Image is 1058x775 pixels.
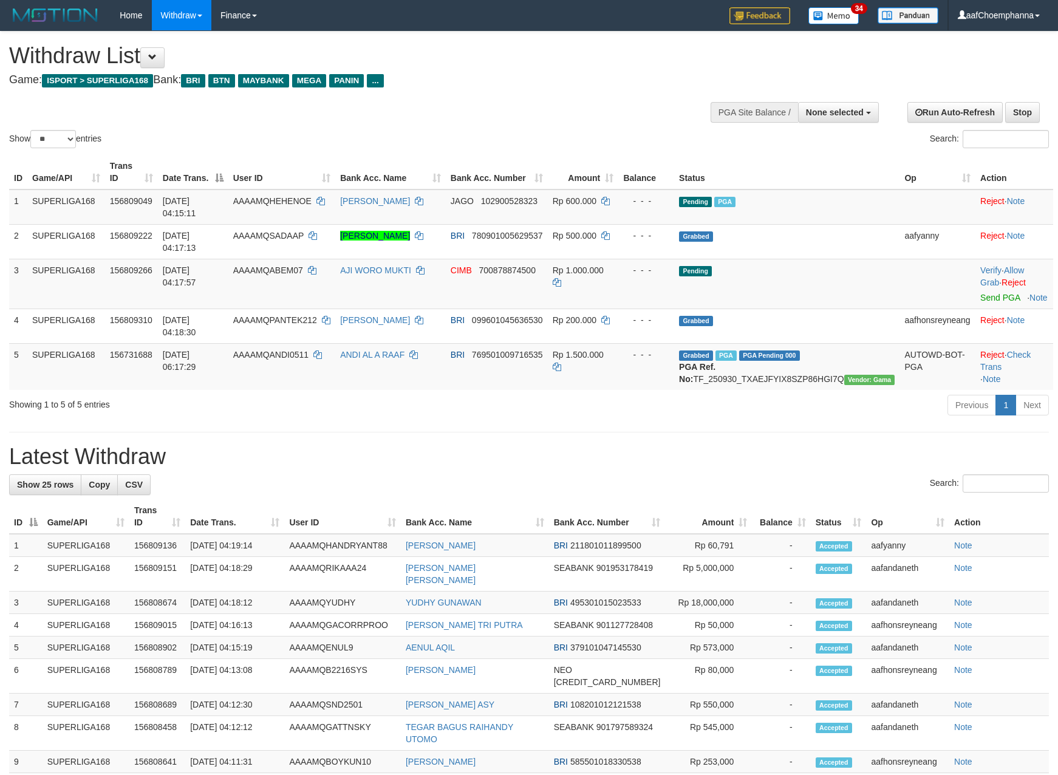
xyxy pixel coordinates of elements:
td: 2 [9,224,27,259]
td: 156808789 [129,659,185,694]
th: Bank Acc. Number: activate to sort column ascending [446,155,548,189]
a: Reject [980,231,1005,241]
span: · [980,265,1024,287]
th: Balance: activate to sort column ascending [752,499,810,534]
td: aafandaneth [866,637,949,659]
td: · [975,224,1053,259]
th: User ID: activate to sort column ascending [228,155,336,189]
td: aafyanny [866,534,949,557]
td: Rp 60,791 [665,534,752,557]
span: Accepted [816,621,852,631]
span: Pending [679,266,712,276]
a: Next [1015,395,1049,415]
td: Rp 18,000,000 [665,592,752,614]
span: Grabbed [679,350,713,361]
span: Copy 780901005629537 to clipboard [472,231,543,241]
td: SUPERLIGA168 [27,309,105,343]
span: Accepted [816,723,852,733]
td: - [752,592,810,614]
a: TEGAR BAGUS RAIHANDY UTOMO [406,722,513,744]
td: 1 [9,189,27,225]
th: Balance [618,155,674,189]
h1: Latest Withdraw [9,445,1049,469]
td: Rp 545,000 [665,716,752,751]
span: BRI [554,700,568,709]
td: 156808458 [129,716,185,751]
div: - - - [623,195,669,207]
button: None selected [798,102,879,123]
span: [DATE] 04:18:30 [163,315,196,337]
a: Note [954,722,972,732]
th: Game/API: activate to sort column ascending [27,155,105,189]
td: - [752,659,810,694]
th: Game/API: activate to sort column ascending [43,499,129,534]
span: Copy 495301015023533 to clipboard [570,598,641,607]
td: - [752,557,810,592]
td: SUPERLIGA168 [43,716,129,751]
span: Vendor URL: https://trx31.1velocity.biz [844,375,895,385]
span: Accepted [816,757,852,768]
span: Accepted [816,564,852,574]
a: [PERSON_NAME] TRI PUTRA [406,620,523,630]
td: 156808689 [129,694,185,716]
div: - - - [623,314,669,326]
td: 1 [9,534,43,557]
a: Run Auto-Refresh [907,102,1003,123]
a: AENUL AQIL [406,643,455,652]
span: BRI [554,643,568,652]
span: Copy 769501009716535 to clipboard [472,350,543,360]
span: Accepted [816,598,852,609]
div: - - - [623,230,669,242]
th: Action [949,499,1049,534]
td: 3 [9,259,27,309]
th: Status [674,155,899,189]
a: Note [954,700,972,709]
a: [PERSON_NAME] [406,665,476,675]
td: aafandaneth [866,694,949,716]
span: [DATE] 04:15:11 [163,196,196,218]
a: Note [954,620,972,630]
span: 156731688 [110,350,152,360]
a: YUDHY GUNAWAN [406,598,482,607]
span: Copy [89,480,110,490]
span: Show 25 rows [17,480,73,490]
span: Copy 585501018330538 to clipboard [570,757,641,766]
label: Search: [930,474,1049,493]
td: 6 [9,659,43,694]
th: ID [9,155,27,189]
input: Search: [963,474,1049,493]
td: 4 [9,614,43,637]
td: SUPERLIGA168 [43,557,129,592]
td: SUPERLIGA168 [43,637,129,659]
td: 3 [9,592,43,614]
th: Op: activate to sort column ascending [866,499,949,534]
img: MOTION_logo.png [9,6,101,24]
td: [DATE] 04:13:08 [185,659,284,694]
span: AAAAMQPANTEK212 [233,315,317,325]
span: Copy 901797589324 to clipboard [596,722,653,732]
th: Action [975,155,1053,189]
td: · · [975,343,1053,390]
span: Copy 102900528323 to clipboard [481,196,538,206]
a: CSV [117,474,151,495]
td: AAAAMQGACORRPROO [284,614,401,637]
td: SUPERLIGA168 [43,751,129,773]
span: Copy 700878874500 to clipboard [479,265,536,275]
td: [DATE] 04:15:19 [185,637,284,659]
span: SEABANK [554,722,594,732]
div: - - - [623,264,669,276]
th: Date Trans.: activate to sort column ascending [185,499,284,534]
td: Rp 80,000 [665,659,752,694]
span: AAAAMQANDI0511 [233,350,309,360]
td: - [752,716,810,751]
span: Rp 500.000 [553,231,596,241]
a: Note [954,541,972,550]
a: Note [1007,231,1025,241]
span: [DATE] 04:17:57 [163,265,196,287]
td: aafhonsreyneang [899,309,975,343]
a: Note [1029,293,1048,302]
td: SUPERLIGA168 [27,259,105,309]
span: Rp 1.000.000 [553,265,604,275]
td: AAAAMQYUDHY [284,592,401,614]
b: PGA Ref. No: [679,362,715,384]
